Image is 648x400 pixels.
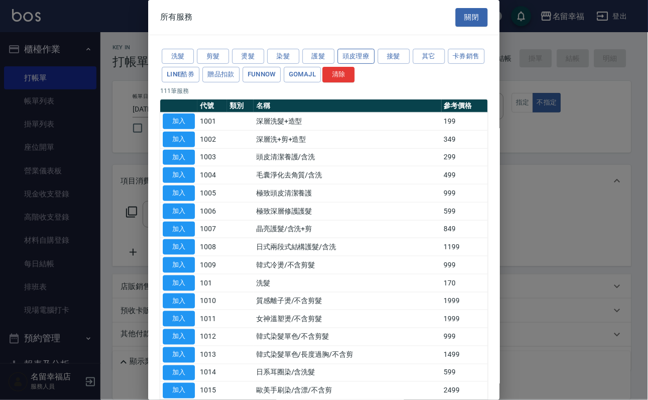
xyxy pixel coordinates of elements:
td: 1499 [442,346,488,364]
td: 1001 [197,113,227,131]
button: 加入 [163,150,195,165]
button: 接髮 [378,49,410,64]
td: 質感離子燙/不含剪髮 [254,292,442,310]
button: FUNNOW [243,67,281,82]
button: 加入 [163,204,195,219]
td: 1999 [442,310,488,328]
button: 染髮 [267,49,299,64]
td: 頭皮清潔養護/含洗 [254,148,442,166]
th: 參考價格 [442,99,488,113]
button: 加入 [163,257,195,273]
td: 999 [442,328,488,346]
td: 女神溫塑燙/不含剪髮 [254,310,442,328]
button: 卡券銷售 [448,49,485,64]
th: 名稱 [254,99,442,113]
td: 999 [442,256,488,274]
td: 日系耳圈染/含洗髮 [254,364,442,382]
td: 韓式冷燙/不含剪髮 [254,256,442,274]
button: 加入 [163,167,195,183]
td: 1009 [197,256,227,274]
button: 加入 [163,383,195,398]
td: 洗髮 [254,274,442,292]
td: 日式兩段式結構護髮/含洗 [254,238,442,256]
button: LINE酷券 [162,67,199,82]
button: 護髮 [302,49,335,64]
td: 1007 [197,220,227,238]
td: 849 [442,220,488,238]
td: 499 [442,166,488,184]
td: 1999 [442,292,488,310]
td: 深層洗髮+造型 [254,113,442,131]
button: 洗髮 [162,49,194,64]
td: 170 [442,274,488,292]
td: 999 [442,184,488,203]
td: 韓式染髮單色/不含剪髮 [254,328,442,346]
th: 代號 [197,99,227,113]
p: 111 筆服務 [160,86,488,95]
button: 加入 [163,293,195,309]
td: 1199 [442,238,488,256]
td: 歐美手刷染/含漂/不含剪 [254,382,442,400]
button: GOMAJL [284,67,321,82]
td: 1013 [197,346,227,364]
td: 101 [197,274,227,292]
button: 加入 [163,329,195,345]
td: 599 [442,202,488,220]
td: 199 [442,113,488,131]
td: 299 [442,148,488,166]
button: 贈品扣款 [202,67,240,82]
td: 599 [442,364,488,382]
button: 清除 [322,67,355,82]
td: 1008 [197,238,227,256]
td: 1004 [197,166,227,184]
button: 加入 [163,114,195,129]
button: 頭皮理療 [338,49,375,64]
button: 關閉 [456,8,488,27]
td: 349 [442,130,488,148]
button: 加入 [163,275,195,291]
td: 深層洗+剪+造型 [254,130,442,148]
td: 1005 [197,184,227,203]
td: 1011 [197,310,227,328]
button: 其它 [413,49,445,64]
td: 1012 [197,328,227,346]
button: 燙髮 [232,49,264,64]
td: 2499 [442,382,488,400]
td: 毛囊淨化去角質/含洗 [254,166,442,184]
td: 韓式染髮單色/長度過胸/不含剪 [254,346,442,364]
button: 加入 [163,365,195,381]
td: 晶亮護髮/含洗+剪 [254,220,442,238]
button: 加入 [163,311,195,327]
td: 1015 [197,382,227,400]
td: 1010 [197,292,227,310]
td: 極致深層修護護髮 [254,202,442,220]
td: 1003 [197,148,227,166]
td: 1006 [197,202,227,220]
button: 加入 [163,222,195,237]
button: 剪髮 [197,49,229,64]
span: 所有服務 [160,12,192,22]
button: 加入 [163,132,195,147]
th: 類別 [227,99,254,113]
button: 加入 [163,185,195,201]
td: 1014 [197,364,227,382]
button: 加入 [163,239,195,255]
button: 加入 [163,347,195,363]
td: 極致頭皮清潔養護 [254,184,442,203]
td: 1002 [197,130,227,148]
